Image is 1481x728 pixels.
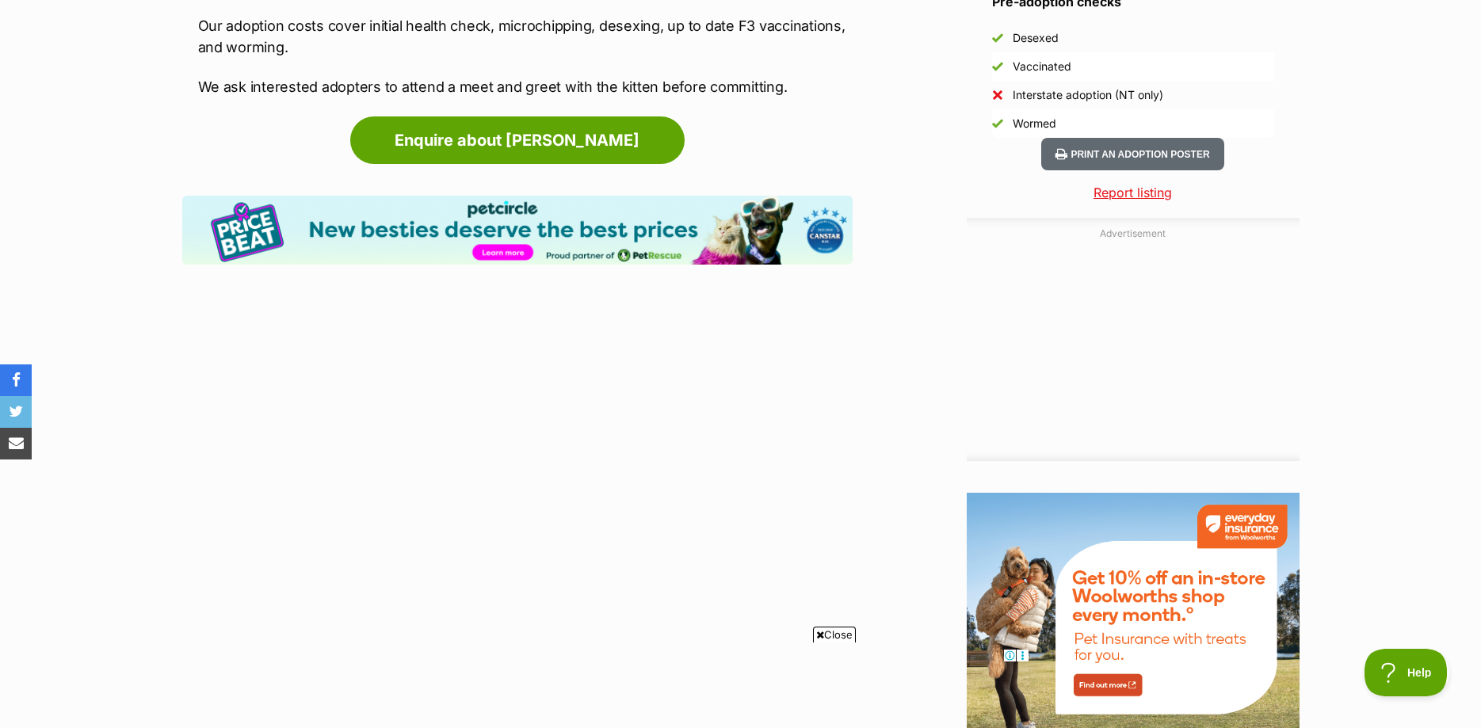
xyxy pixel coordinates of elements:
[992,32,1003,44] img: Yes
[1013,59,1071,74] div: Vaccinated
[992,61,1003,72] img: Yes
[992,118,1003,129] img: Yes
[182,196,853,265] img: Pet Circle promo banner
[198,76,853,97] p: We ask interested adopters to attend a meet and greet with the kitten before committing.
[992,90,1003,101] img: No
[813,627,856,642] span: Close
[198,15,853,58] p: Our adoption costs cover initial health check, microchipping, desexing, up to date F3 vaccination...
[1013,116,1056,131] div: Wormed
[967,218,1300,461] div: Advertisement
[1013,30,1059,46] div: Desexed
[1041,138,1223,170] button: Print an adoption poster
[452,649,1029,720] iframe: Advertisement
[350,116,685,164] a: Enquire about [PERSON_NAME]
[967,183,1300,202] a: Report listing
[1013,87,1163,103] div: Interstate adoption (NT only)
[1014,247,1252,445] iframe: Advertisement
[1365,649,1449,696] iframe: Help Scout Beacon - Open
